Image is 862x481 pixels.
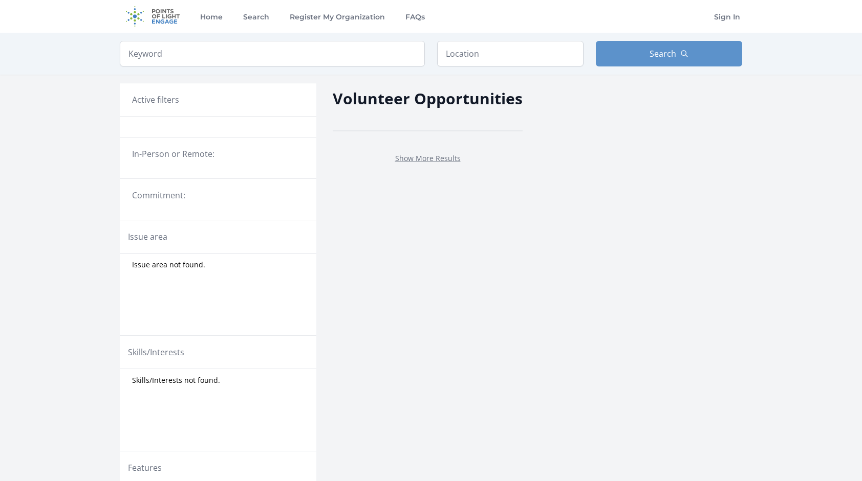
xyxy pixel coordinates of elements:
[395,153,461,163] a: Show More Results
[650,48,676,60] span: Search
[596,41,742,66] button: Search
[437,41,584,66] input: Location
[132,260,205,270] span: Issue area not found.
[128,231,167,243] legend: Issue area
[333,87,523,110] h2: Volunteer Opportunities
[128,346,184,358] legend: Skills/Interests
[132,375,220,385] span: Skills/Interests not found.
[132,189,304,201] legend: Commitment:
[132,94,179,106] h3: Active filters
[128,462,162,474] legend: Features
[120,41,425,66] input: Keyword
[132,148,304,160] legend: In-Person or Remote:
